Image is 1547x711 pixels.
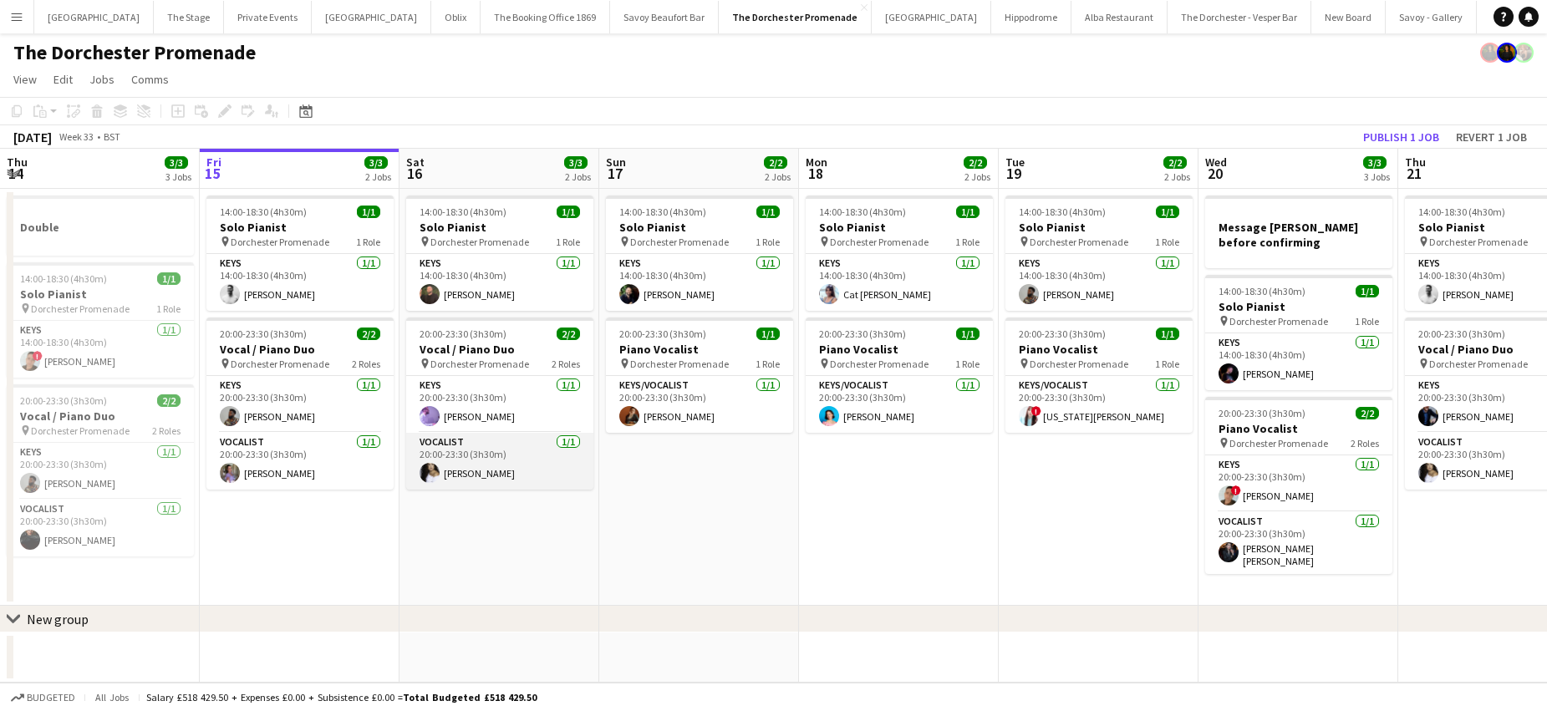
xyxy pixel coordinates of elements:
div: 14:00-18:30 (4h30m)1/1Solo Pianist Dorchester Promenade1 RoleKeys1/114:00-18:30 (4h30m)[PERSON_NAME] [606,196,793,311]
button: The Booking Office 1869 [481,1,610,33]
div: 20:00-23:30 (3h30m)1/1Piano Vocalist Dorchester Promenade1 RoleKeys/Vocalist1/120:00-23:30 (3h30m... [806,317,993,433]
div: Double [7,196,194,256]
span: 2/2 [964,156,987,169]
app-job-card: 20:00-23:30 (3h30m)1/1Piano Vocalist Dorchester Promenade1 RoleKeys/Vocalist1/120:00-23:30 (3h30m... [606,317,793,433]
button: Hippodrome [991,1,1071,33]
app-card-role: Keys1/114:00-18:30 (4h30m)[PERSON_NAME] [1005,254,1193,311]
span: 2/2 [557,328,580,340]
span: 1 Role [1155,236,1179,248]
span: View [13,72,37,87]
span: 17 [603,164,626,183]
app-card-role: Keys1/114:00-18:30 (4h30m)[PERSON_NAME] [406,254,593,311]
div: 14:00-18:30 (4h30m)1/1Solo Pianist Dorchester Promenade1 RoleKeys1/114:00-18:30 (4h30m)![PERSON_N... [7,262,194,378]
span: Week 33 [55,130,97,143]
span: Thu [7,155,28,170]
button: [GEOGRAPHIC_DATA] [34,1,154,33]
div: Salary £518 429.50 + Expenses £0.00 + Subsistence £0.00 = [146,691,537,703]
app-card-role: Keys1/114:00-18:30 (4h30m)![PERSON_NAME] [7,321,194,378]
span: Fri [206,155,221,170]
span: 19 [1003,164,1025,183]
span: 14:00-18:30 (4h30m) [819,206,906,218]
span: 14:00-18:30 (4h30m) [20,272,107,285]
span: 1/1 [1156,328,1179,340]
app-job-card: 14:00-18:30 (4h30m)1/1Solo Pianist Dorchester Promenade1 RoleKeys1/114:00-18:30 (4h30m)[PERSON_NAME] [1005,196,1193,311]
button: The Dorchester - Vesper Bar [1168,1,1311,33]
h3: Vocal / Piano Duo [406,342,593,357]
span: Dorchester Promenade [830,236,929,248]
span: 3/3 [165,156,188,169]
a: Edit [47,69,79,90]
span: Budgeted [27,692,75,703]
button: The Dorchester Promenade [719,1,872,33]
div: 14:00-18:30 (4h30m)1/1Solo Pianist Dorchester Promenade1 RoleKeys1/114:00-18:30 (4h30m)[PERSON_NAME] [406,196,593,311]
h3: Solo Pianist [606,220,793,235]
button: Savoy Beaufort Bar [610,1,719,33]
span: 1 Role [356,236,380,248]
button: [GEOGRAPHIC_DATA] [872,1,991,33]
span: Dorchester Promenade [1229,315,1328,328]
div: 3 Jobs [165,170,191,183]
div: 20:00-23:30 (3h30m)2/2Vocal / Piano Duo Dorchester Promenade2 RolesKeys1/120:00-23:30 (3h30m)[PER... [206,317,394,490]
app-card-role: Keys1/120:00-23:30 (3h30m)![PERSON_NAME] [1205,455,1392,512]
span: 2 Roles [552,358,580,370]
span: Wed [1205,155,1227,170]
span: 2 Roles [352,358,380,370]
app-card-role: Keys1/114:00-18:30 (4h30m)[PERSON_NAME] [606,254,793,311]
div: [DATE] [13,129,52,145]
span: 1 Role [556,236,580,248]
h3: Piano Vocalist [606,342,793,357]
span: Dorchester Promenade [31,424,130,437]
span: Dorchester Promenade [1030,358,1128,370]
app-job-card: 20:00-23:30 (3h30m)2/2Vocal / Piano Duo Dorchester Promenade2 RolesKeys1/120:00-23:30 (3h30m)[PER... [7,384,194,556]
span: Total Budgeted £518 429.50 [403,691,537,703]
span: Dorchester Promenade [430,358,529,370]
app-job-card: 20:00-23:30 (3h30m)2/2Piano Vocalist Dorchester Promenade2 RolesKeys1/120:00-23:30 (3h30m)![PERSO... [1205,397,1392,574]
button: Budgeted [8,688,78,707]
span: 1 Role [156,302,181,315]
span: 1 Role [1355,315,1379,328]
app-job-card: Message [PERSON_NAME] before confirming [1205,196,1392,268]
span: Dorchester Promenade [1229,437,1328,449]
span: 1 Role [756,358,780,370]
span: 2/2 [764,156,787,169]
div: 2 Jobs [1164,170,1190,183]
h3: Piano Vocalist [806,342,993,357]
span: 1/1 [956,328,980,340]
span: 1/1 [1356,285,1379,297]
h3: Solo Pianist [406,220,593,235]
span: 20:00-23:30 (3h30m) [619,328,706,340]
app-user-avatar: Celine Amara [1480,43,1500,63]
span: 2/2 [1163,156,1187,169]
h3: Solo Pianist [206,220,394,235]
app-job-card: 20:00-23:30 (3h30m)1/1Piano Vocalist Dorchester Promenade1 RoleKeys/Vocalist1/120:00-23:30 (3h30m... [1005,317,1193,433]
app-job-card: 14:00-18:30 (4h30m)1/1Solo Pianist Dorchester Promenade1 RoleKeys1/114:00-18:30 (4h30m)Cat [PERSO... [806,196,993,311]
span: 20:00-23:30 (3h30m) [20,394,107,407]
div: 2 Jobs [964,170,990,183]
h3: Solo Pianist [1205,299,1392,314]
span: Sun [606,155,626,170]
div: 20:00-23:30 (3h30m)2/2Vocal / Piano Duo Dorchester Promenade2 RolesKeys1/120:00-23:30 (3h30m)[PER... [406,317,593,490]
app-card-role: Keys1/120:00-23:30 (3h30m)[PERSON_NAME] [206,376,394,433]
span: 15 [204,164,221,183]
app-card-role: Vocalist1/120:00-23:30 (3h30m)[PERSON_NAME] [7,500,194,556]
a: View [7,69,43,90]
span: 3/3 [1363,156,1387,169]
span: Dorchester Promenade [630,358,729,370]
app-card-role: Keys1/120:00-23:30 (3h30m)[PERSON_NAME] [7,443,194,500]
span: ! [1231,485,1241,495]
span: 2/2 [1356,407,1379,419]
span: 16 [404,164,425,183]
button: Revert 1 job [1449,126,1534,148]
span: 20:00-23:30 (3h30m) [819,328,906,340]
span: Dorchester Promenade [1030,236,1128,248]
app-card-role: Vocalist1/120:00-23:30 (3h30m)[PERSON_NAME] [406,433,593,490]
span: Dorchester Promenade [630,236,729,248]
span: 1/1 [956,206,980,218]
div: 2 Jobs [365,170,391,183]
span: 1/1 [357,206,380,218]
button: Private Events [224,1,312,33]
span: 3/3 [364,156,388,169]
div: 14:00-18:30 (4h30m)1/1Solo Pianist Dorchester Promenade1 RoleKeys1/114:00-18:30 (4h30m)[PERSON_NAME] [206,196,394,311]
app-card-role: Keys1/114:00-18:30 (4h30m)[PERSON_NAME] [1205,333,1392,390]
